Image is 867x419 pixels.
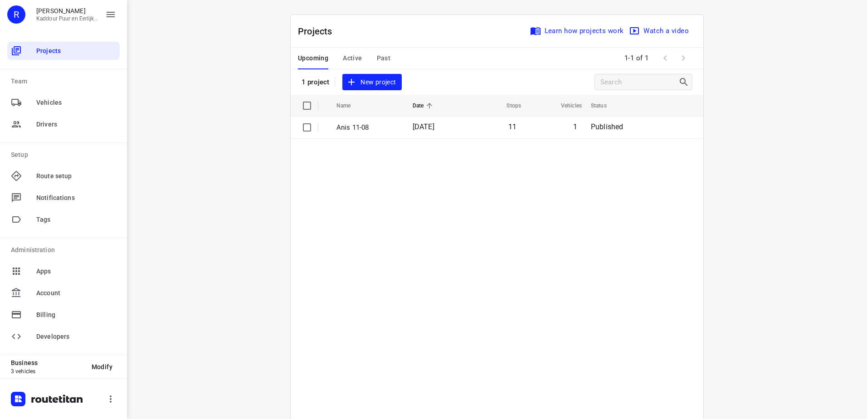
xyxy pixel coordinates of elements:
div: Tags [7,210,120,229]
input: Search projects [600,75,678,89]
div: R [7,5,25,24]
p: 3 vehicles [11,368,84,375]
div: Billing [7,306,120,324]
span: Billing [36,310,116,320]
span: 11 [508,122,516,131]
div: Apps [7,262,120,280]
span: Previous Page [656,49,674,67]
p: Anis 11-08 [336,122,399,133]
p: Kaddour Puur en Eerlijk Vlees B.V. [36,15,98,22]
span: Vehicles [36,98,116,107]
span: Upcoming [298,53,328,64]
span: Developers [36,332,116,341]
div: Projects [7,42,120,60]
button: Modify [84,359,120,375]
span: Published [591,122,623,131]
span: Projects [36,46,116,56]
span: Apps [36,267,116,276]
p: Team [11,77,120,86]
p: Rachid Kaddour [36,7,98,15]
p: 1 project [302,78,329,86]
p: Administration [11,245,120,255]
p: Projects [298,24,340,38]
div: Drivers [7,115,120,133]
div: Account [7,284,120,302]
span: 1-1 of 1 [621,49,653,68]
button: New project [342,74,401,91]
span: [DATE] [413,122,434,131]
span: New project [348,77,396,88]
span: Drivers [36,120,116,129]
span: Modify [92,363,112,370]
span: Account [36,288,116,298]
span: Tags [36,215,116,224]
div: Developers [7,327,120,346]
span: 1 [573,122,577,131]
span: Status [591,100,619,111]
span: Route setup [36,171,116,181]
span: Past [377,53,391,64]
span: Next Page [674,49,692,67]
div: Vehicles [7,93,120,112]
div: Search [678,77,692,88]
span: Stops [495,100,521,111]
span: Date [413,100,436,111]
div: Route setup [7,167,120,185]
span: Name [336,100,363,111]
p: Business [11,359,84,366]
span: Vehicles [549,100,582,111]
div: Notifications [7,189,120,207]
p: Setup [11,150,120,160]
span: Notifications [36,193,116,203]
span: Active [343,53,362,64]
